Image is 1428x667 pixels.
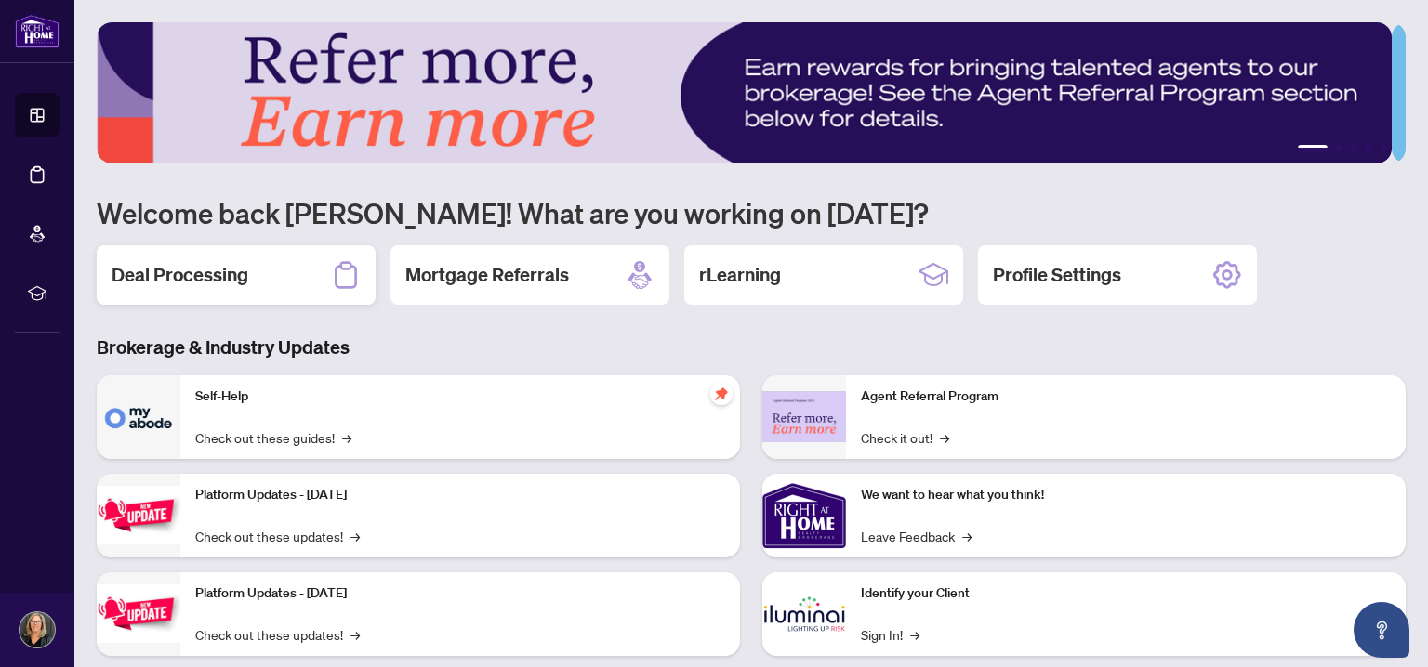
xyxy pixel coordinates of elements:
span: → [342,427,351,448]
img: logo [15,14,59,48]
span: → [350,526,360,546]
p: Agent Referral Program [861,386,1391,407]
p: Platform Updates - [DATE] [195,583,725,604]
p: Platform Updates - [DATE] [195,485,725,505]
p: Identify your Client [861,583,1391,604]
button: 2 [1335,145,1342,152]
a: Check it out!→ [861,427,949,448]
span: pushpin [710,383,733,405]
img: Platform Updates - July 8, 2025 [97,584,180,643]
h2: rLearning [699,262,781,288]
a: Leave Feedback→ [861,526,972,546]
span: → [350,624,360,645]
a: Check out these updates!→ [195,624,360,645]
h3: Brokerage & Industry Updates [97,334,1406,360]
span: → [940,427,949,448]
a: Check out these guides!→ [195,427,351,448]
button: 5 [1380,145,1387,152]
img: Profile Icon [20,612,55,647]
img: Agent Referral Program [762,391,846,442]
p: We want to hear what you think! [861,485,1391,505]
h2: Mortgage Referrals [405,262,569,288]
button: 1 [1298,145,1328,152]
span: → [910,624,919,645]
img: Platform Updates - July 21, 2025 [97,486,180,544]
h2: Profile Settings [993,262,1121,288]
span: → [962,526,972,546]
h1: Welcome back [PERSON_NAME]! What are you working on [DATE]? [97,195,1406,230]
h2: Deal Processing [112,262,248,288]
a: Check out these updates!→ [195,526,360,546]
img: We want to hear what you think! [762,474,846,557]
button: Open asap [1354,602,1409,658]
p: Self-Help [195,386,725,407]
a: Sign In!→ [861,624,919,645]
img: Self-Help [97,375,180,459]
button: 4 [1365,145,1372,152]
img: Identify your Client [762,572,846,656]
button: 3 [1350,145,1357,152]
img: Slide 0 [97,22,1392,163]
